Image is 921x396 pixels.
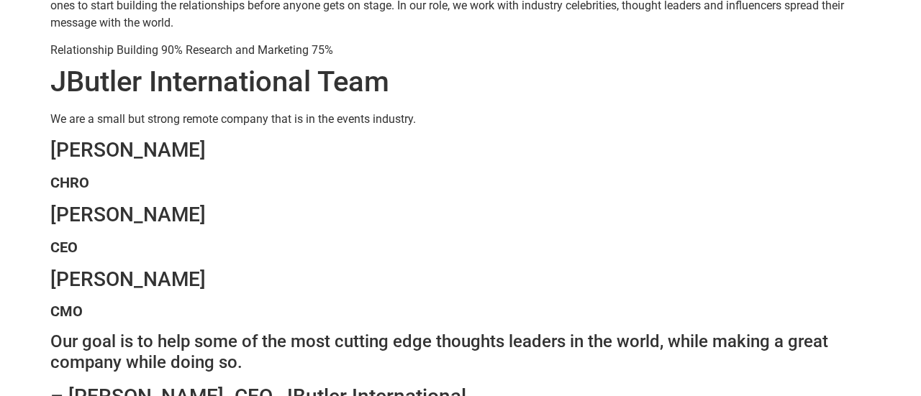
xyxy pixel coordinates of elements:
strong: CHRO [50,174,89,191]
strong: CEO [50,239,78,256]
h3: [PERSON_NAME] [50,203,871,227]
h3: [PERSON_NAME] [50,138,871,162]
strong: CMO [50,303,83,320]
h1: JButler International Team [50,65,871,99]
h3: [PERSON_NAME] [50,267,871,292]
p: We are a small but strong remote company that is in the events industry. [50,111,871,128]
h4: Our goal is to help some of the most cutting edge thoughts leaders in the world, while making a g... [50,331,871,373]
